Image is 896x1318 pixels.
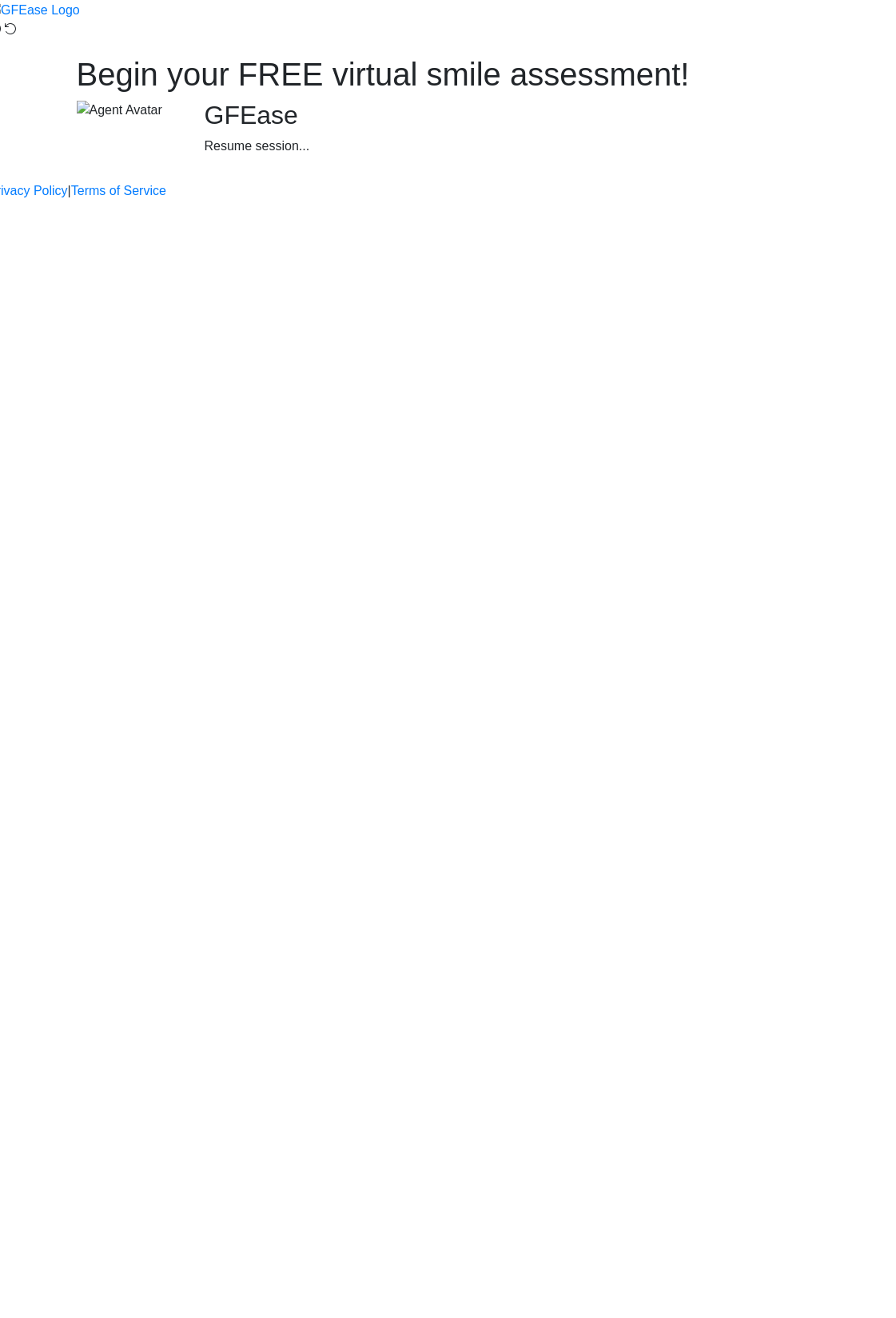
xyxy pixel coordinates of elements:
[77,55,820,94] h1: Begin your FREE virtual smile assessment!
[68,181,71,201] a: |
[205,137,820,156] div: Resume session...
[77,101,162,120] img: Agent Avatar
[71,181,166,201] a: Terms of Service
[205,100,820,130] h2: GFEase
